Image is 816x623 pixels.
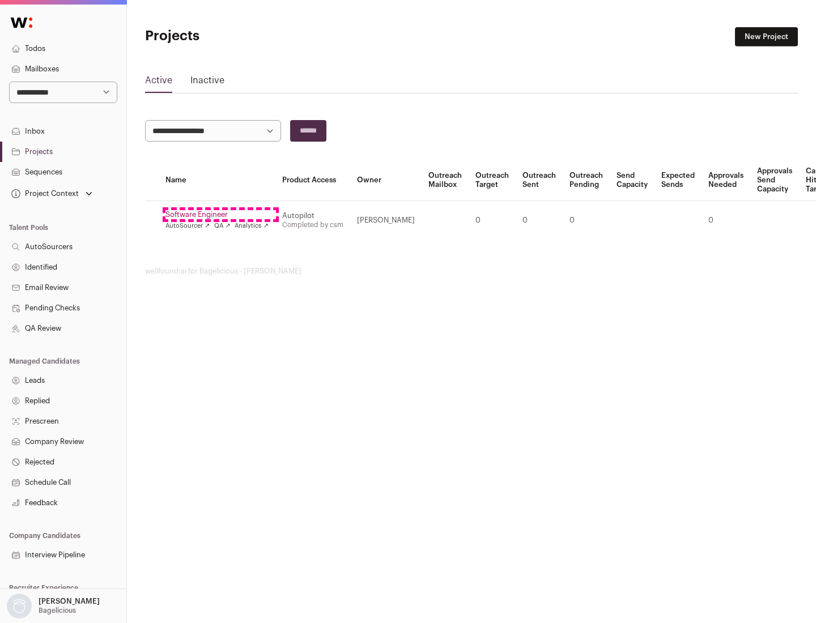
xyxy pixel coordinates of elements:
[39,597,100,606] p: [PERSON_NAME]
[422,160,469,201] th: Outreach Mailbox
[39,606,76,615] p: Bagelicious
[190,74,224,92] a: Inactive
[350,160,422,201] th: Owner
[350,201,422,240] td: [PERSON_NAME]
[165,221,210,231] a: AutoSourcer ↗
[159,160,275,201] th: Name
[654,160,702,201] th: Expected Sends
[750,160,799,201] th: Approvals Send Capacity
[282,211,343,220] div: Autopilot
[516,160,563,201] th: Outreach Sent
[735,27,798,46] a: New Project
[469,160,516,201] th: Outreach Target
[165,210,269,219] a: Software Engineer
[563,201,610,240] td: 0
[275,160,350,201] th: Product Access
[516,201,563,240] td: 0
[214,221,230,231] a: QA ↗
[702,201,750,240] td: 0
[235,221,268,231] a: Analytics ↗
[563,160,610,201] th: Outreach Pending
[5,594,102,618] button: Open dropdown
[610,160,654,201] th: Send Capacity
[9,186,95,202] button: Open dropdown
[145,267,798,276] footer: wellfound:ai for Bagelicious - [PERSON_NAME]
[9,189,79,198] div: Project Context
[7,594,32,618] img: nopic.png
[5,11,39,34] img: Wellfound
[469,201,516,240] td: 0
[145,74,172,92] a: Active
[282,221,343,228] a: Completed by csm
[702,160,750,201] th: Approvals Needed
[145,27,363,45] h1: Projects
